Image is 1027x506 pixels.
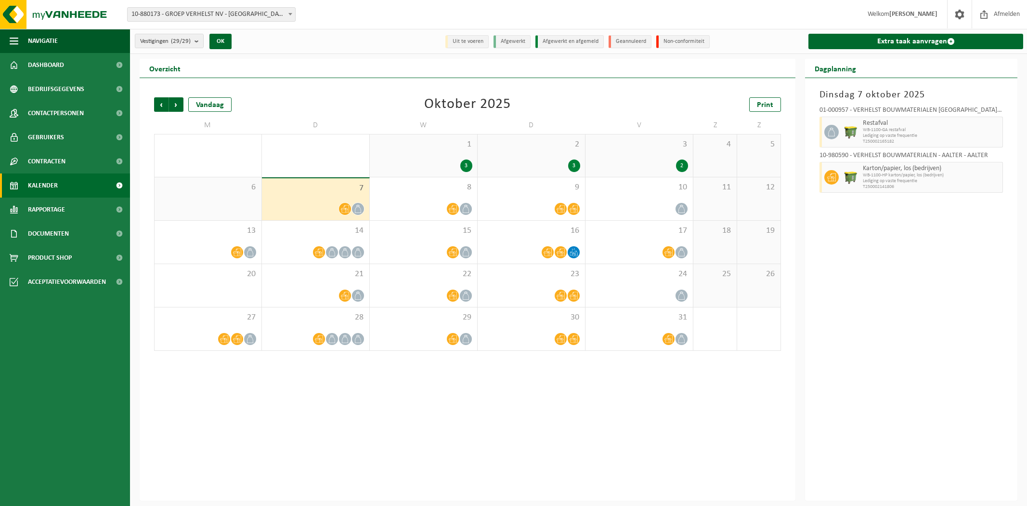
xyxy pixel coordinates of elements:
[693,117,737,134] td: Z
[209,34,232,49] button: OK
[863,178,1000,184] span: Lediging op vaste frequentie
[424,97,511,112] div: Oktober 2025
[698,139,732,150] span: 4
[28,125,64,149] span: Gebruikers
[140,34,191,49] span: Vestigingen
[805,59,866,78] h2: Dagplanning
[154,117,262,134] td: M
[140,59,190,78] h2: Overzicht
[159,312,257,323] span: 27
[742,269,776,280] span: 26
[267,183,364,194] span: 7
[28,222,69,246] span: Documenten
[267,312,364,323] span: 28
[863,120,1000,127] span: Restafval
[28,77,84,101] span: Bedrijfsgegevens
[375,312,472,323] span: 29
[267,269,364,280] span: 21
[262,117,370,134] td: D
[128,8,295,21] span: 10-880173 - GROEP VERHELST NV - OOSTENDE
[863,165,1000,173] span: Karton/papier, los (bedrijven)
[159,182,257,193] span: 6
[28,173,58,198] span: Kalender
[171,38,191,44] count: (29/29)
[188,97,232,112] div: Vandaag
[676,160,688,172] div: 2
[482,182,580,193] span: 9
[370,117,478,134] td: W
[844,170,858,185] img: WB-1100-HPE-GN-50
[28,246,72,270] span: Product Shop
[460,160,472,172] div: 3
[154,97,169,112] span: Vorige
[863,139,1000,145] span: T250002165182
[863,127,1000,133] span: WB-1100-GA restafval
[535,35,604,48] li: Afgewerkt en afgemeld
[737,117,781,134] td: Z
[757,101,773,109] span: Print
[28,29,58,53] span: Navigatie
[482,226,580,236] span: 16
[742,139,776,150] span: 5
[478,117,585,134] td: D
[749,97,781,112] a: Print
[482,269,580,280] span: 23
[889,11,937,18] strong: [PERSON_NAME]
[863,184,1000,190] span: T250002141806
[375,269,472,280] span: 22
[494,35,531,48] li: Afgewerkt
[590,182,688,193] span: 10
[819,107,1003,117] div: 01-000957 - VERHELST BOUWMATERIALEN [GEOGRAPHIC_DATA] - [GEOGRAPHIC_DATA]
[28,149,65,173] span: Contracten
[844,125,858,139] img: WB-1100-HPE-GN-50
[863,173,1000,178] span: WB-1100-HP karton/papier, los (bedrijven)
[568,160,580,172] div: 3
[656,35,710,48] li: Non-conformiteit
[159,226,257,236] span: 13
[590,312,688,323] span: 31
[135,34,204,48] button: Vestigingen(29/29)
[609,35,651,48] li: Geannuleerd
[482,139,580,150] span: 2
[808,34,1023,49] a: Extra taak aanvragen
[445,35,489,48] li: Uit te voeren
[585,117,693,134] td: V
[698,226,732,236] span: 18
[590,226,688,236] span: 17
[127,7,296,22] span: 10-880173 - GROEP VERHELST NV - OOSTENDE
[819,88,1003,102] h3: Dinsdag 7 oktober 2025
[169,97,183,112] span: Volgende
[375,139,472,150] span: 1
[159,269,257,280] span: 20
[863,133,1000,139] span: Lediging op vaste frequentie
[590,269,688,280] span: 24
[375,226,472,236] span: 15
[482,312,580,323] span: 30
[698,269,732,280] span: 25
[28,53,64,77] span: Dashboard
[698,182,732,193] span: 11
[742,182,776,193] span: 12
[28,270,106,294] span: Acceptatievoorwaarden
[590,139,688,150] span: 3
[375,182,472,193] span: 8
[267,226,364,236] span: 14
[819,152,1003,162] div: 10-980590 - VERHELST BOUWMATERIALEN - AALTER - AALTER
[742,226,776,236] span: 19
[28,198,65,222] span: Rapportage
[28,101,84,125] span: Contactpersonen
